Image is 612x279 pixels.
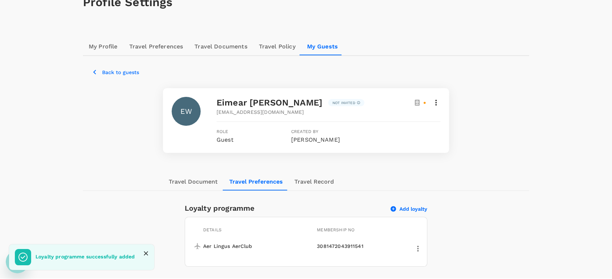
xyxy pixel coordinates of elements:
button: Close [141,248,151,259]
p: Back to guests [102,69,139,76]
a: My Profile [83,38,123,55]
span: Details [203,227,222,232]
span: Role [217,129,229,134]
iframe: Button to launch messaging window [6,250,29,273]
h6: Loyalty programme [185,202,385,214]
span: Eimear [PERSON_NAME] [217,98,322,108]
p: Guest [217,136,291,144]
div: EW [172,97,201,126]
p: Loyalty programme successfully added [35,253,135,260]
button: Travel Document [163,173,223,190]
p: Aer Lingus AerClub [203,242,314,250]
span: Membership no [317,227,355,232]
a: Travel Documents [189,38,253,55]
span: Created by [291,129,319,134]
button: Add loyalty [391,206,427,212]
p: 3081472043911541 [317,242,409,250]
p: [PERSON_NAME] [291,136,366,144]
button: Back to guests [92,68,139,77]
button: Travel Record [289,173,340,190]
span: [EMAIL_ADDRESS][DOMAIN_NAME] [217,108,304,116]
p: Not invited [332,100,355,106]
a: Travel Policy [253,38,301,55]
button: Travel Preferences [223,173,289,190]
a: Travel Preferences [123,38,189,55]
a: My Guests [301,38,344,55]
